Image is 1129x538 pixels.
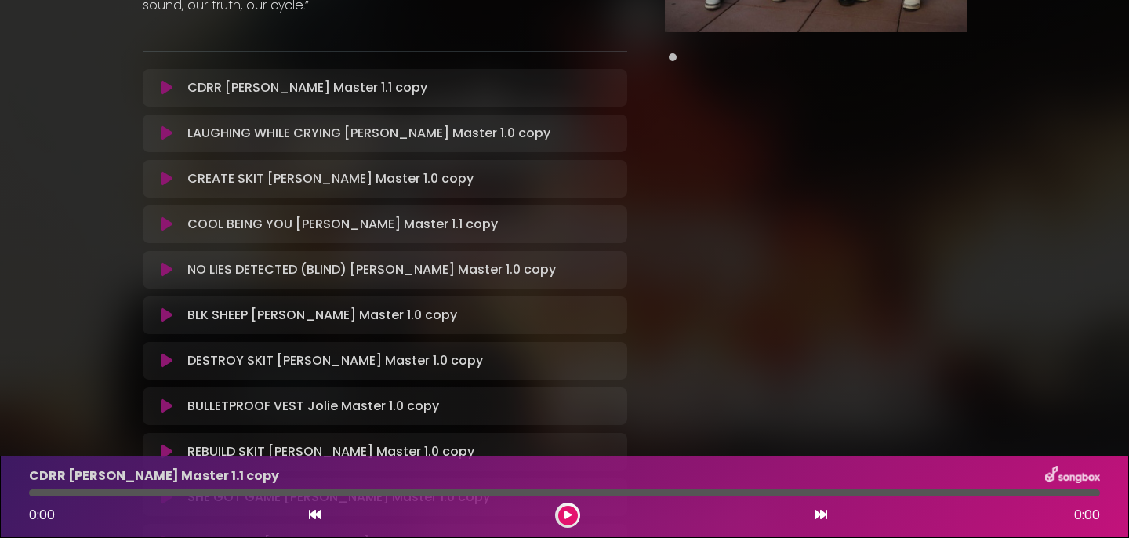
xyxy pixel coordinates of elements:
p: LAUGHING WHILE CRYING [PERSON_NAME] Master 1.0 copy [187,124,550,143]
p: BLK SHEEP [PERSON_NAME] Master 1.0 copy [187,306,457,325]
p: NO LIES DETECTED (BLIND) [PERSON_NAME] Master 1.0 copy [187,260,556,279]
p: DESTROY SKIT [PERSON_NAME] Master 1.0 copy [187,351,483,370]
p: REBUILD SKIT [PERSON_NAME] Master 1.0 copy [187,442,474,461]
span: 0:00 [29,506,55,524]
p: CDRR [PERSON_NAME] Master 1.1 copy [29,467,279,485]
p: COOL BEING YOU [PERSON_NAME] Master 1.1 copy [187,215,498,234]
p: BULLETPROOF VEST Jolie Master 1.0 copy [187,397,439,416]
img: songbox-logo-white.png [1045,466,1100,486]
p: CDRR [PERSON_NAME] Master 1.1 copy [187,78,427,97]
p: CREATE SKIT [PERSON_NAME] Master 1.0 copy [187,169,474,188]
span: 0:00 [1074,506,1100,525]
